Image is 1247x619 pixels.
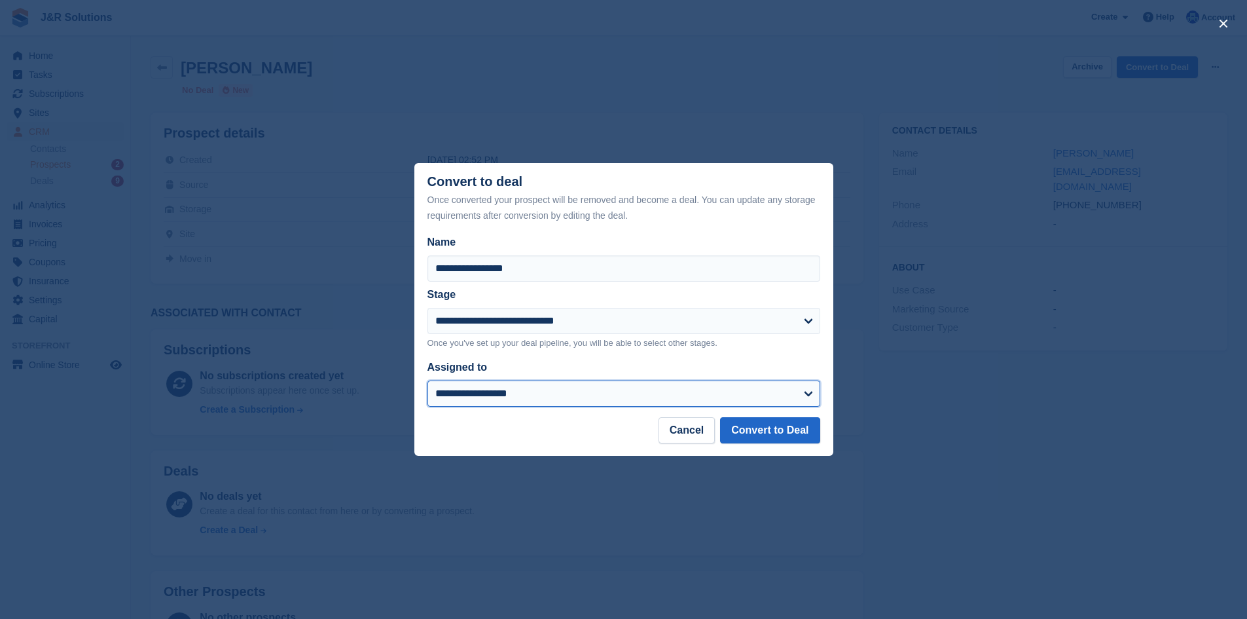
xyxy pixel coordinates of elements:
button: Cancel [659,417,715,443]
label: Assigned to [427,362,488,373]
div: Once converted your prospect will be removed and become a deal. You can update any storage requir... [427,192,820,223]
div: Convert to deal [427,174,820,223]
label: Stage [427,289,456,300]
label: Name [427,234,820,250]
button: close [1213,13,1234,34]
button: Convert to Deal [720,417,820,443]
p: Once you've set up your deal pipeline, you will be able to select other stages. [427,337,820,350]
